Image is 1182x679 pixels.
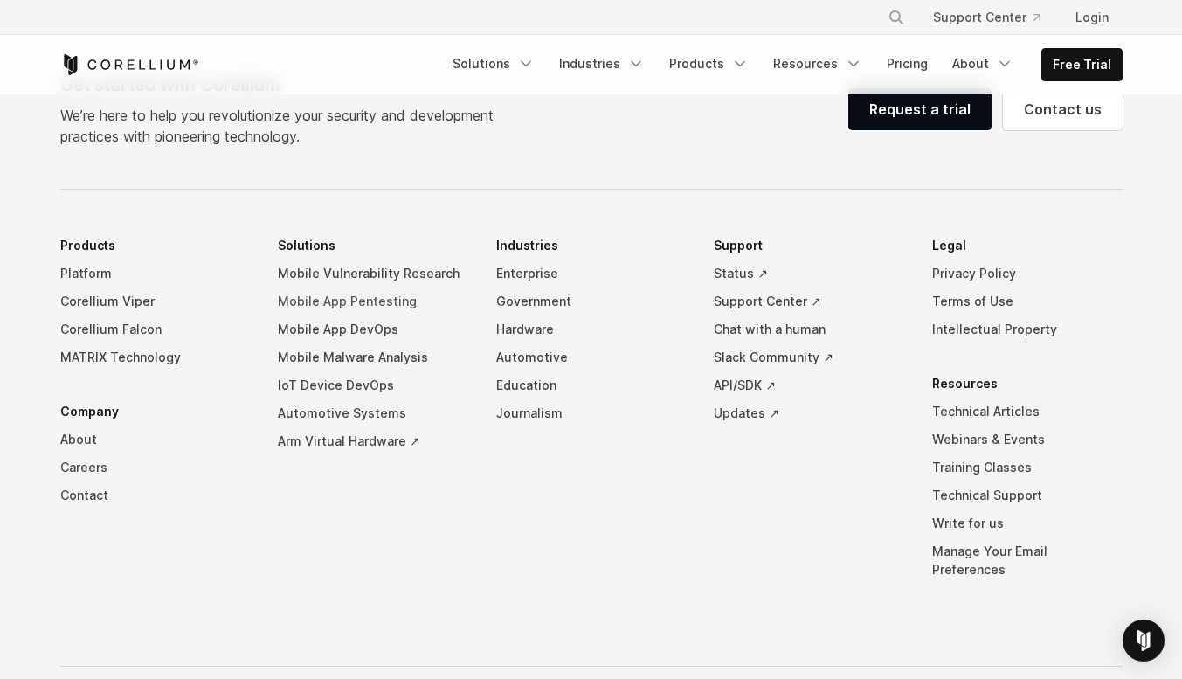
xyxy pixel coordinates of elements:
[60,315,251,343] a: Corellium Falcon
[496,315,687,343] a: Hardware
[714,343,904,371] a: Slack Community ↗
[867,2,1123,33] div: Navigation Menu
[1123,620,1165,662] div: Open Intercom Messenger
[496,371,687,399] a: Education
[60,343,251,371] a: MATRIX Technology
[278,399,468,427] a: Automotive Systems
[659,48,759,80] a: Products
[1042,49,1122,80] a: Free Trial
[278,343,468,371] a: Mobile Malware Analysis
[442,48,1123,81] div: Navigation Menu
[876,48,938,80] a: Pricing
[714,399,904,427] a: Updates ↗
[763,48,873,80] a: Resources
[60,482,251,509] a: Contact
[496,343,687,371] a: Automotive
[714,288,904,315] a: Support Center ↗
[714,315,904,343] a: Chat with a human
[1061,2,1123,33] a: Login
[60,105,508,147] p: We’re here to help you revolutionize your security and development practices with pioneering tech...
[60,232,1123,610] div: Navigation Menu
[714,260,904,288] a: Status ↗
[932,426,1123,454] a: Webinars & Events
[442,48,545,80] a: Solutions
[881,2,912,33] button: Search
[848,88,992,130] a: Request a trial
[932,454,1123,482] a: Training Classes
[60,260,251,288] a: Platform
[496,288,687,315] a: Government
[496,260,687,288] a: Enterprise
[1003,88,1123,130] a: Contact us
[932,288,1123,315] a: Terms of Use
[932,398,1123,426] a: Technical Articles
[932,537,1123,584] a: Manage Your Email Preferences
[60,426,251,454] a: About
[60,54,199,75] a: Corellium Home
[919,2,1054,33] a: Support Center
[60,288,251,315] a: Corellium Viper
[932,315,1123,343] a: Intellectual Property
[278,371,468,399] a: IoT Device DevOps
[278,315,468,343] a: Mobile App DevOps
[278,288,468,315] a: Mobile App Pentesting
[549,48,655,80] a: Industries
[496,399,687,427] a: Journalism
[932,482,1123,509] a: Technical Support
[278,427,468,455] a: Arm Virtual Hardware ↗
[942,48,1024,80] a: About
[714,371,904,399] a: API/SDK ↗
[60,454,251,482] a: Careers
[932,260,1123,288] a: Privacy Policy
[932,509,1123,537] a: Write for us
[278,260,468,288] a: Mobile Vulnerability Research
